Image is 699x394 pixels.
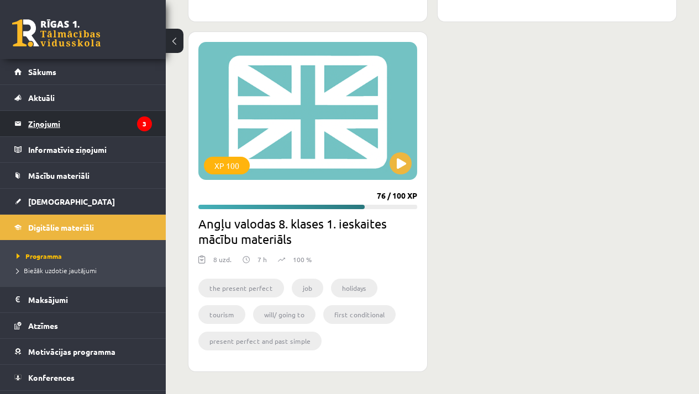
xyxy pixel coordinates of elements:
[257,254,267,264] p: 7 h
[14,111,152,136] a: Ziņojumi3
[28,222,94,232] span: Digitālie materiāli
[28,196,115,206] span: [DEMOGRAPHIC_DATA]
[198,332,322,350] li: present perfect and past simple
[28,372,75,382] span: Konferences
[14,85,152,110] a: Aktuāli
[28,93,55,103] span: Aktuāli
[14,339,152,364] a: Motivācijas programma
[14,163,152,188] a: Mācību materiāli
[28,347,115,356] span: Motivācijas programma
[28,321,58,331] span: Atzīmes
[198,216,417,247] h2: Angļu valodas 8. klases 1. ieskaites mācību materiāls
[28,137,152,162] legend: Informatīvie ziņojumi
[198,305,245,324] li: tourism
[28,111,152,136] legend: Ziņojumi
[323,305,396,324] li: first conditional
[14,215,152,240] a: Digitālie materiāli
[28,171,90,180] span: Mācību materiāli
[17,251,155,261] a: Programma
[213,254,232,271] div: 8 uzd.
[292,279,323,297] li: job
[28,67,56,77] span: Sākums
[293,254,312,264] p: 100 %
[253,305,316,324] li: will/ going to
[14,59,152,84] a: Sākums
[204,157,250,174] div: XP 100
[14,189,152,214] a: [DEMOGRAPHIC_DATA]
[14,365,152,390] a: Konferences
[17,266,97,275] span: Biežāk uzdotie jautājumi
[12,19,101,47] a: Rīgas 1. Tālmācības vidusskola
[198,279,284,297] li: the present perfect
[137,116,152,131] i: 3
[14,313,152,338] a: Atzīmes
[17,265,155,275] a: Biežāk uzdotie jautājumi
[14,137,152,162] a: Informatīvie ziņojumi
[14,287,152,312] a: Maksājumi
[28,287,152,312] legend: Maksājumi
[17,252,62,260] span: Programma
[331,279,377,297] li: holidays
